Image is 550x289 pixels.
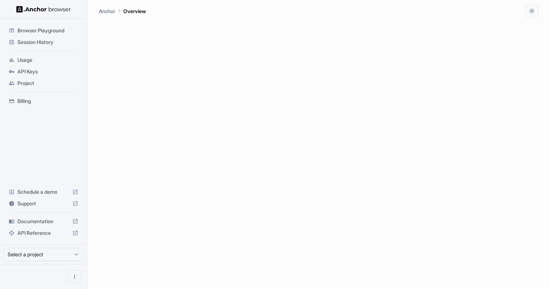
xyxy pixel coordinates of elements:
nav: breadcrumb [99,7,146,15]
div: Browser Playground [6,25,81,36]
span: Documentation [17,218,69,225]
div: API Reference [6,227,81,239]
span: Billing [17,97,78,105]
div: Usage [6,54,81,66]
div: Schedule a demo [6,186,81,198]
img: Anchor Logo [16,6,71,13]
span: Session History [17,39,78,46]
div: Documentation [6,216,81,227]
span: Project [17,80,78,87]
p: Anchor [99,7,115,15]
span: API Keys [17,68,78,75]
div: Session History [6,36,81,48]
div: Support [6,198,81,209]
button: Open menu [68,270,81,283]
span: Browser Playground [17,27,78,34]
span: Support [17,200,69,207]
div: Billing [6,95,81,107]
span: Schedule a demo [17,188,69,196]
span: API Reference [17,229,69,237]
span: Usage [17,56,78,64]
div: API Keys [6,66,81,77]
div: Project [6,77,81,89]
p: Overview [123,7,146,15]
